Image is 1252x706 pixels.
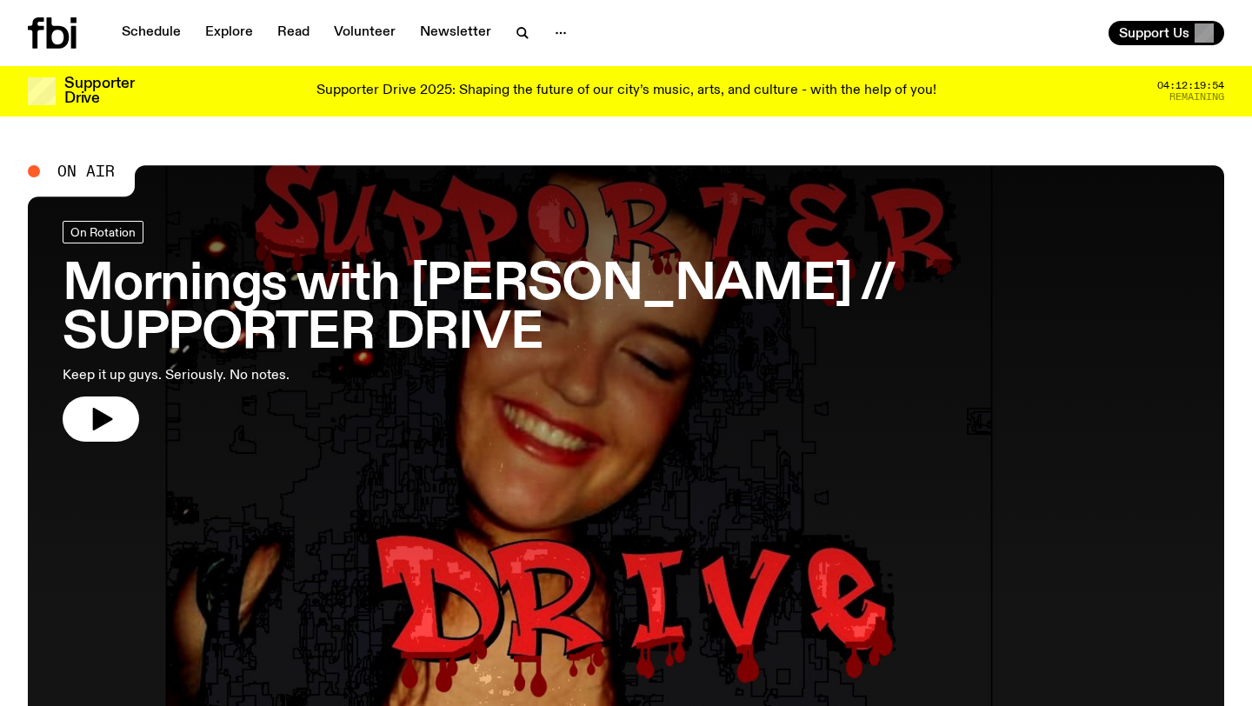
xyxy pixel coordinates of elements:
[316,83,936,99] p: Supporter Drive 2025: Shaping the future of our city’s music, arts, and culture - with the help o...
[1157,81,1224,90] span: 04:12:19:54
[1109,21,1224,45] button: Support Us
[323,21,406,45] a: Volunteer
[70,225,136,238] span: On Rotation
[195,21,263,45] a: Explore
[63,261,1189,358] h3: Mornings with [PERSON_NAME] // SUPPORTER DRIVE
[63,221,143,243] a: On Rotation
[1169,92,1224,102] span: Remaining
[1119,25,1189,41] span: Support Us
[64,77,134,106] h3: Supporter Drive
[410,21,502,45] a: Newsletter
[63,221,1189,442] a: Mornings with [PERSON_NAME] // SUPPORTER DRIVEKeep it up guys. Seriously. No notes.
[57,163,115,179] span: On Air
[111,21,191,45] a: Schedule
[267,21,320,45] a: Read
[63,365,508,386] p: Keep it up guys. Seriously. No notes.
